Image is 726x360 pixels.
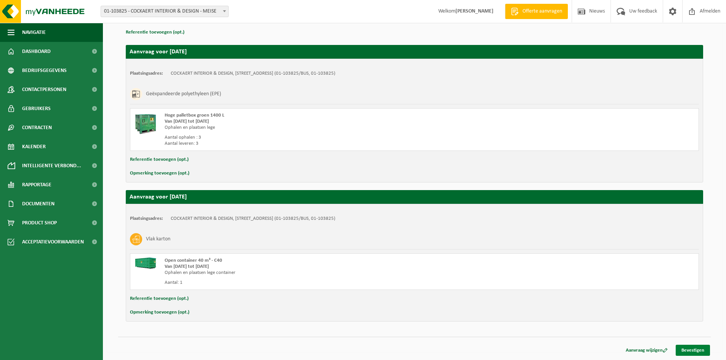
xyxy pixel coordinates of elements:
span: Offerte aanvragen [521,8,564,15]
div: Ophalen en plaatsen lege [165,125,445,131]
a: Offerte aanvragen [505,4,568,19]
h3: Vlak karton [146,233,170,245]
h3: Geëxpandeerde polyethyleen (EPE) [146,88,221,100]
strong: Plaatsingsadres: [130,71,163,76]
span: Rapportage [22,175,51,194]
strong: Aanvraag voor [DATE] [130,49,187,55]
span: Open container 40 m³ - C40 [165,258,222,263]
button: Referentie toevoegen (opt.) [130,294,189,304]
strong: Aanvraag voor [DATE] [130,194,187,200]
span: Gebruikers [22,99,51,118]
img: PB-HB-1400-HPE-GN-01.png [134,112,157,135]
span: Contactpersonen [22,80,66,99]
span: 01-103825 - COCKAERT INTERIOR & DESIGN - MEISE [101,6,229,17]
a: Bevestigen [676,345,710,356]
td: COCKAERT INTERIOR & DESIGN, [STREET_ADDRESS] (01-103825/BUS, 01-103825) [171,70,335,77]
strong: [PERSON_NAME] [455,8,494,14]
div: Ophalen en plaatsen lege container [165,270,445,276]
span: Intelligente verbond... [22,156,81,175]
div: Aantal ophalen : 3 [165,134,445,141]
div: Aantal: 1 [165,280,445,286]
button: Opmerking toevoegen (opt.) [130,168,189,178]
span: Documenten [22,194,54,213]
strong: Van [DATE] tot [DATE] [165,119,209,124]
span: Navigatie [22,23,46,42]
span: Acceptatievoorwaarden [22,232,84,251]
td: COCKAERT INTERIOR & DESIGN, [STREET_ADDRESS] (01-103825/BUS, 01-103825) [171,216,335,222]
button: Referentie toevoegen (opt.) [130,155,189,165]
span: Dashboard [22,42,51,61]
span: Kalender [22,137,46,156]
span: Hoge palletbox groen 1400 L [165,113,224,118]
span: Contracten [22,118,52,137]
img: HK-XC-40-GN-00.png [134,258,157,269]
span: Product Shop [22,213,57,232]
a: Aanvraag wijzigen [620,345,673,356]
strong: Van [DATE] tot [DATE] [165,264,209,269]
div: Aantal leveren: 3 [165,141,445,147]
strong: Plaatsingsadres: [130,216,163,221]
span: Bedrijfsgegevens [22,61,67,80]
span: 01-103825 - COCKAERT INTERIOR & DESIGN - MEISE [101,6,228,17]
button: Opmerking toevoegen (opt.) [130,307,189,317]
button: Referentie toevoegen (opt.) [126,27,184,37]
